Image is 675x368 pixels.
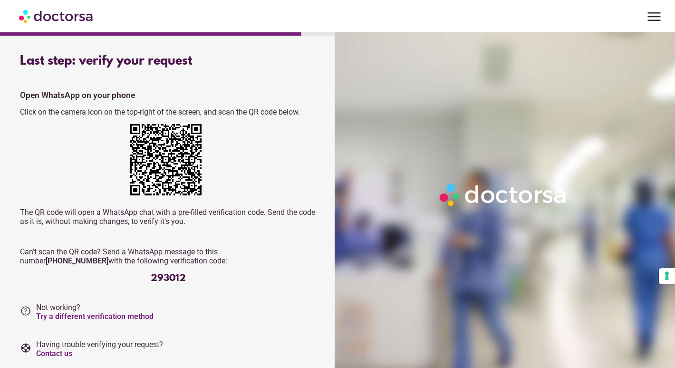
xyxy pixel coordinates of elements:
[20,208,317,226] p: The QR code will open a WhatsApp chat with a pre-filled verification code. Send the code as it is...
[36,349,72,358] a: Contact us
[20,107,317,116] p: Click on the camera icon on the top-right of the screen, and scan the QR code below.
[19,5,94,27] img: Doctorsa.com
[20,54,317,68] div: Last step: verify your request
[20,273,317,284] div: 293012
[36,303,154,321] span: Not working?
[130,124,206,200] div: https://wa.me/+12673231263?text=My+request+verification+code+is+293012
[20,305,31,317] i: help
[645,8,663,26] span: menu
[36,340,163,358] span: Having trouble verifying your request?
[20,90,135,100] strong: Open WhatsApp on your phone
[436,180,571,210] img: Logo-Doctorsa-trans-White-partial-flat.png
[20,342,31,354] i: support
[659,268,675,284] button: Your consent preferences for tracking technologies
[46,256,108,265] strong: [PHONE_NUMBER]
[36,312,154,321] a: Try a different verification method
[20,247,317,265] p: Can't scan the QR code? Send a WhatsApp message to this number with the following verification code:
[130,124,202,195] img: 1jLMTkAAAAGSURBVAMAlWObObvd1FgAAAAASUVORK5CYII=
